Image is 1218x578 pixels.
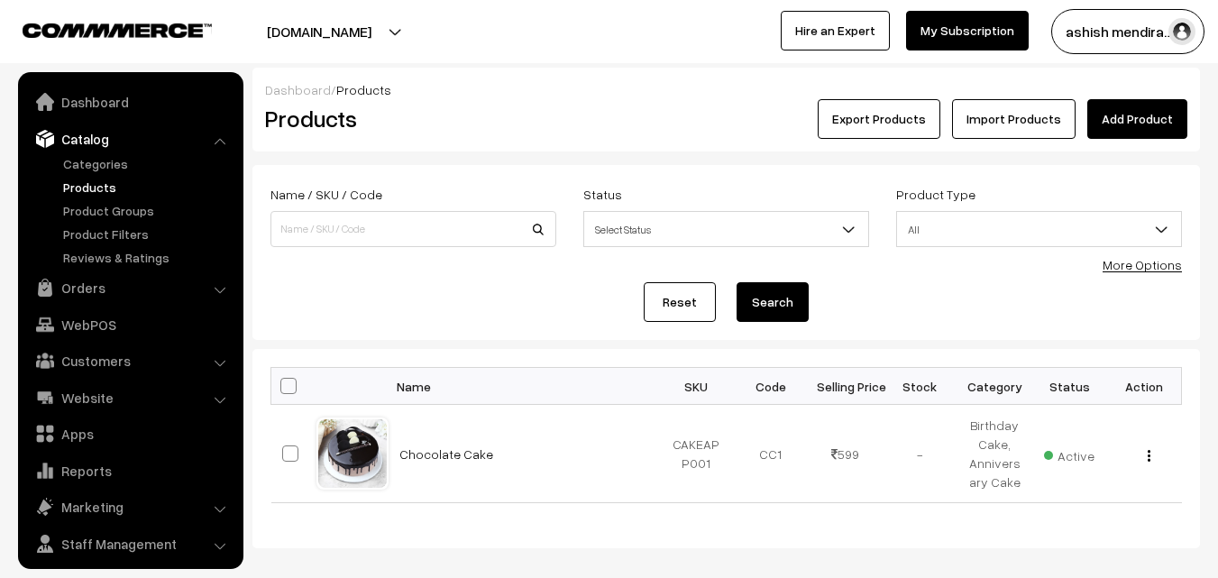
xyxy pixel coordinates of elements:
[1107,368,1182,405] th: Action
[23,271,237,304] a: Orders
[59,225,237,243] a: Product Filters
[23,86,237,118] a: Dashboard
[59,201,237,220] a: Product Groups
[23,18,180,40] a: COMMMERCE
[957,405,1032,503] td: Birthday Cake, Anniversary Cake
[23,528,237,560] a: Staff Management
[59,178,237,197] a: Products
[399,446,493,462] a: Chocolate Cake
[906,11,1029,50] a: My Subscription
[957,368,1032,405] th: Category
[1168,18,1195,45] img: user
[781,11,890,50] a: Hire an Expert
[659,368,734,405] th: SKU
[23,308,237,341] a: WebPOS
[584,214,868,245] span: Select Status
[883,368,957,405] th: Stock
[23,491,237,523] a: Marketing
[733,405,808,503] td: CC1
[23,417,237,450] a: Apps
[808,405,883,503] td: 599
[583,185,622,204] label: Status
[1103,257,1182,272] a: More Options
[897,214,1181,245] span: All
[896,211,1182,247] span: All
[1032,368,1107,405] th: Status
[1051,9,1204,54] button: ashish mendira…
[389,368,659,405] th: Name
[23,123,237,155] a: Catalog
[883,405,957,503] td: -
[59,154,237,173] a: Categories
[1044,442,1094,465] span: Active
[644,282,716,322] a: Reset
[818,99,940,139] button: Export Products
[265,82,331,97] a: Dashboard
[265,105,554,133] h2: Products
[204,9,435,54] button: [DOMAIN_NAME]
[59,248,237,267] a: Reviews & Ratings
[1087,99,1187,139] a: Add Product
[583,211,869,247] span: Select Status
[23,344,237,377] a: Customers
[659,405,734,503] td: CAKEAPP001
[808,368,883,405] th: Selling Price
[1148,450,1150,462] img: Menu
[733,368,808,405] th: Code
[737,282,809,322] button: Search
[952,99,1076,139] a: Import Products
[270,211,556,247] input: Name / SKU / Code
[336,82,391,97] span: Products
[265,80,1187,99] div: /
[23,381,237,414] a: Website
[23,23,212,37] img: COMMMERCE
[23,454,237,487] a: Reports
[270,185,382,204] label: Name / SKU / Code
[896,185,975,204] label: Product Type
